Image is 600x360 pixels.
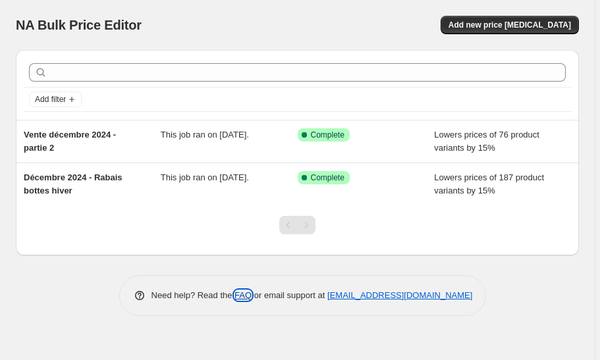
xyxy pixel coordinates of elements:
span: Add new price [MEDICAL_DATA] [449,20,571,30]
span: This job ran on [DATE]. [161,172,249,182]
span: Complete [311,130,344,140]
a: FAQ [234,290,252,300]
a: [EMAIL_ADDRESS][DOMAIN_NAME] [327,290,472,300]
span: NA Bulk Price Editor [16,18,142,32]
span: Complete [311,172,344,183]
span: Décembre 2024 - Rabais bottes hiver [24,172,123,195]
span: This job ran on [DATE]. [161,130,249,140]
span: Vente décembre 2024 - partie 2 [24,130,116,153]
button: Add filter [29,91,82,107]
button: Add new price [MEDICAL_DATA] [441,16,579,34]
span: or email support at [252,290,327,300]
span: Lowers prices of 187 product variants by 15% [434,172,544,195]
span: Lowers prices of 76 product variants by 15% [434,130,539,153]
span: Need help? Read the [151,290,235,300]
nav: Pagination [279,216,315,234]
span: Add filter [35,94,66,105]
